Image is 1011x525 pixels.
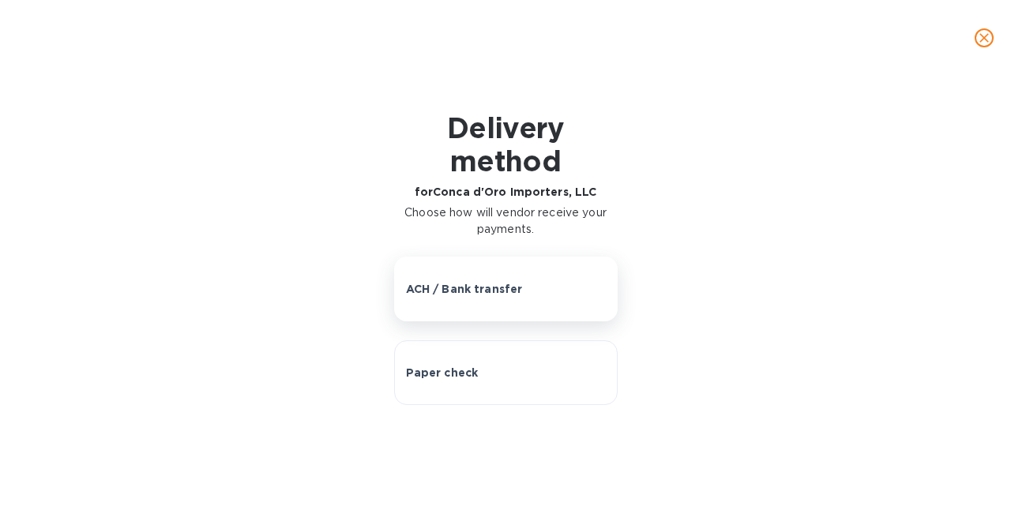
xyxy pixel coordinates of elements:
[415,186,597,198] b: for Conca d'Oro Importers, LLC
[965,19,1003,57] button: close
[394,111,618,178] h1: Delivery method
[394,204,618,238] p: Choose how will vendor receive your payments.
[394,257,618,321] button: ACH / Bank transfer
[394,340,618,405] button: Paper check
[406,281,523,297] p: ACH / Bank transfer
[406,365,479,381] p: Paper check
